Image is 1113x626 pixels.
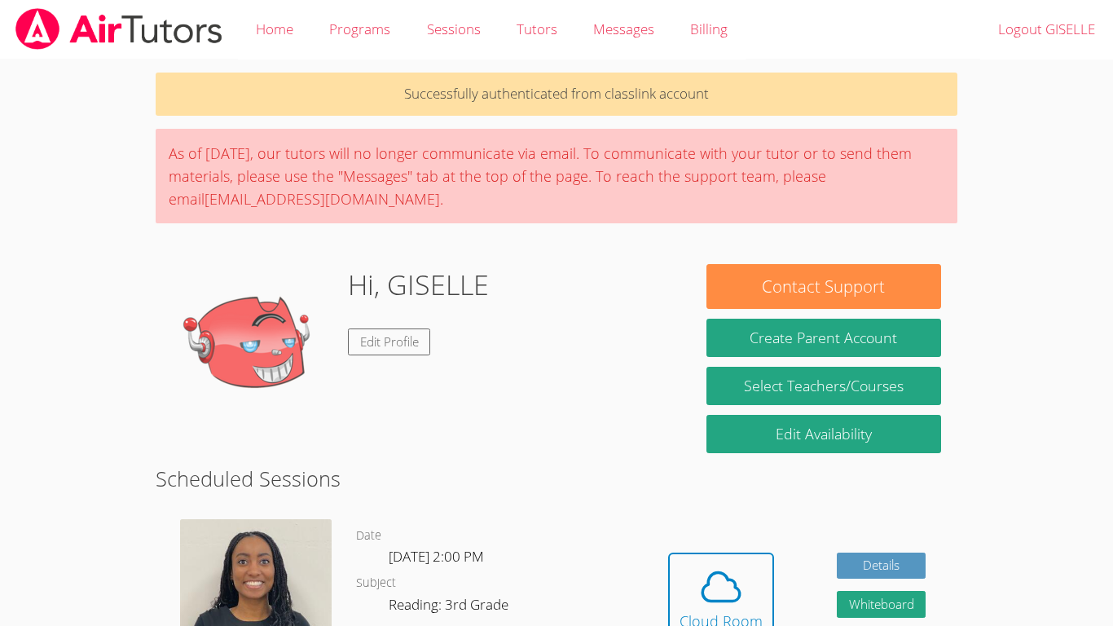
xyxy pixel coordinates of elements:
h1: Hi, GISELLE [348,264,489,306]
img: default.png [172,264,335,427]
img: airtutors_banner-c4298cdbf04f3fff15de1276eac7730deb9818008684d7c2e4769d2f7ddbe033.png [14,8,224,50]
span: Messages [593,20,654,38]
dt: Date [356,526,381,546]
dd: Reading: 3rd Grade [389,593,512,621]
button: Contact Support [706,264,941,309]
h2: Scheduled Sessions [156,463,957,494]
a: Edit Profile [348,328,431,355]
button: Whiteboard [837,591,926,618]
div: As of [DATE], our tutors will no longer communicate via email. To communicate with your tutor or ... [156,129,957,223]
a: Select Teachers/Courses [706,367,941,405]
a: Edit Availability [706,415,941,453]
span: [DATE] 2:00 PM [389,547,484,566]
p: Successfully authenticated from classlink account [156,73,957,116]
button: Create Parent Account [706,319,941,357]
a: Details [837,553,926,580]
dt: Subject [356,573,396,593]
